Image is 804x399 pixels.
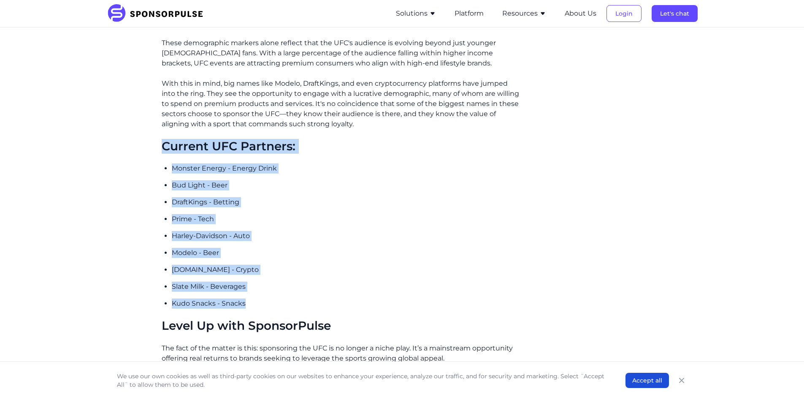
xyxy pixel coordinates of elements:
[172,163,521,174] p: Monster Energy - Energy Drink
[172,214,521,224] p: Prime - Tech
[162,319,521,333] h2: Level Up with SponsorPulse
[396,8,436,19] button: Solutions
[107,4,209,23] img: SponsorPulse
[172,248,521,258] p: Modelo - Beer
[172,197,521,207] p: DraftKings - Betting
[162,343,521,364] p: The fact of the matter is this: sponsoring the UFC is no longer a niche play. It’s a mainstream o...
[652,5,698,22] button: Let's chat
[162,38,521,68] p: These demographic markers alone reflect that the UFC's audience is evolving beyond just younger [...
[455,10,484,17] a: Platform
[172,231,521,241] p: Harley-Davidson - Auto
[162,79,521,129] p: With this in mind, big names like Modelo, DraftKings, and even cryptocurrency platforms have jump...
[762,358,804,399] iframe: Chat Widget
[676,375,688,386] button: Close
[455,8,484,19] button: Platform
[606,10,642,17] a: Login
[502,8,546,19] button: Resources
[565,10,596,17] a: About Us
[652,10,698,17] a: Let's chat
[172,299,521,309] p: Kudo Snacks - Snacks
[172,180,521,190] p: Bud Light - Beer
[565,8,596,19] button: About Us
[172,265,521,275] p: [DOMAIN_NAME] - Crypto
[625,373,669,388] button: Accept all
[117,372,609,389] p: We use our own cookies as well as third-party cookies on our websites to enhance your experience,...
[606,5,642,22] button: Login
[172,282,521,292] p: Slate Milk - Beverages
[162,139,521,154] h2: Current UFC Partners:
